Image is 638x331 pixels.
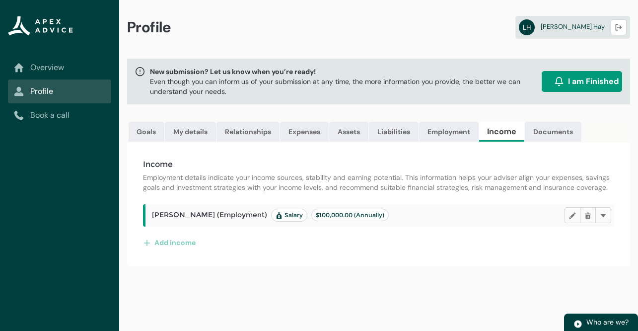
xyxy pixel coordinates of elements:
h4: Income [143,159,614,170]
a: LH[PERSON_NAME] Hay [515,16,630,39]
span: New submission? Let us know when you’re ready! [150,67,538,77]
p: Even though you can inform us of your submission at any time, the more information you provide, t... [150,77,538,96]
a: Overview [14,62,105,74]
button: Logout [611,19,627,35]
img: play.svg [573,320,582,329]
button: Delete [580,207,596,223]
img: Apex Advice Group [8,16,73,36]
a: Assets [329,122,368,142]
a: Liabilities [369,122,419,142]
span: I am Finished [568,76,619,87]
img: alarm.svg [554,77,564,86]
abbr: LH [519,19,535,35]
span: $100,000.00 (Annually) [316,211,384,219]
p: Employment details indicate your income sources, stability and earning potential. This informatio... [143,172,614,192]
lightning-badge: $100,000.00 (Annually) [311,209,389,221]
a: Relationships [216,122,280,142]
lightning-badge: Salary [271,209,307,222]
a: Profile [14,85,105,97]
a: Income [479,122,524,142]
a: My details [165,122,216,142]
span: Who are we? [586,318,629,327]
button: Add income [143,235,196,250]
button: Edit [565,207,580,223]
button: More [595,207,611,223]
button: I am Finished [542,71,622,92]
a: Book a call [14,109,105,121]
span: Profile [127,18,171,37]
a: Goals [129,122,164,142]
nav: Sub page [8,56,111,127]
a: Documents [525,122,581,142]
span: Salary [276,211,303,219]
a: Expenses [280,122,329,142]
a: Employment [419,122,479,142]
span: [PERSON_NAME] (Employment) [152,209,389,222]
span: [PERSON_NAME] Hay [541,22,605,31]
